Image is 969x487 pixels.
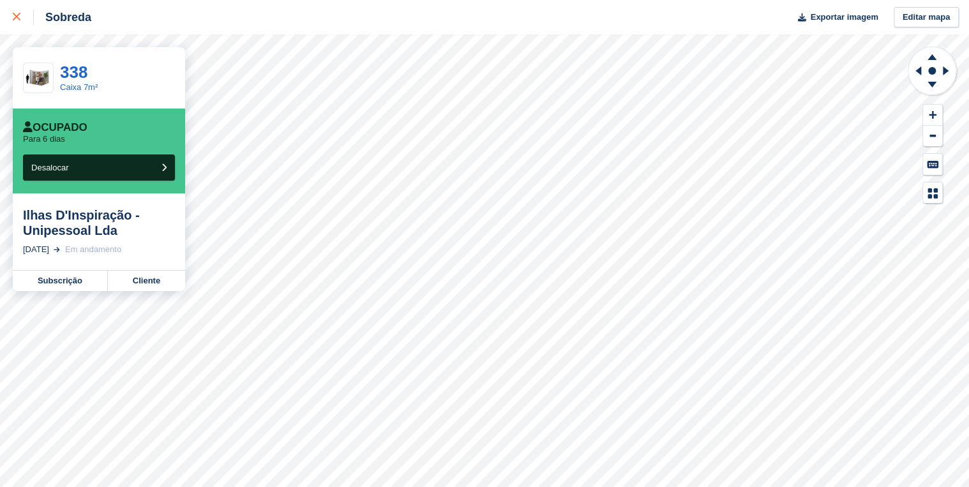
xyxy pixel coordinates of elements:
[33,121,87,133] font: Ocupado
[23,243,49,256] div: [DATE]
[894,7,959,28] a: Editar mapa
[31,163,69,172] span: Desalocar
[60,63,87,82] a: 338
[60,82,98,92] a: Caixa 7m²
[23,134,65,144] p: Para 6 dias
[54,247,60,252] img: arrow-right-light-icn-cde0832a797a2874e46488d9cf13f60e5c3a73dbe684e267c42b8395dfbc2abf.svg
[23,154,175,181] button: Desalocar
[790,7,878,28] button: Exportar imagem
[65,243,121,256] div: Em andamento
[923,126,942,147] button: Zoom Out
[13,271,108,291] a: Subscrição
[34,10,91,25] div: Sobreda
[108,271,185,291] a: Cliente
[810,11,878,24] span: Exportar imagem
[24,67,53,89] img: 64-sqft-unit.jpg
[23,207,175,238] div: Ilhas D'Inspiração - Unipessoal Lda
[923,154,942,175] button: Keyboard Shortcuts
[923,105,942,126] button: Zoom In
[923,183,942,204] button: Map Legend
